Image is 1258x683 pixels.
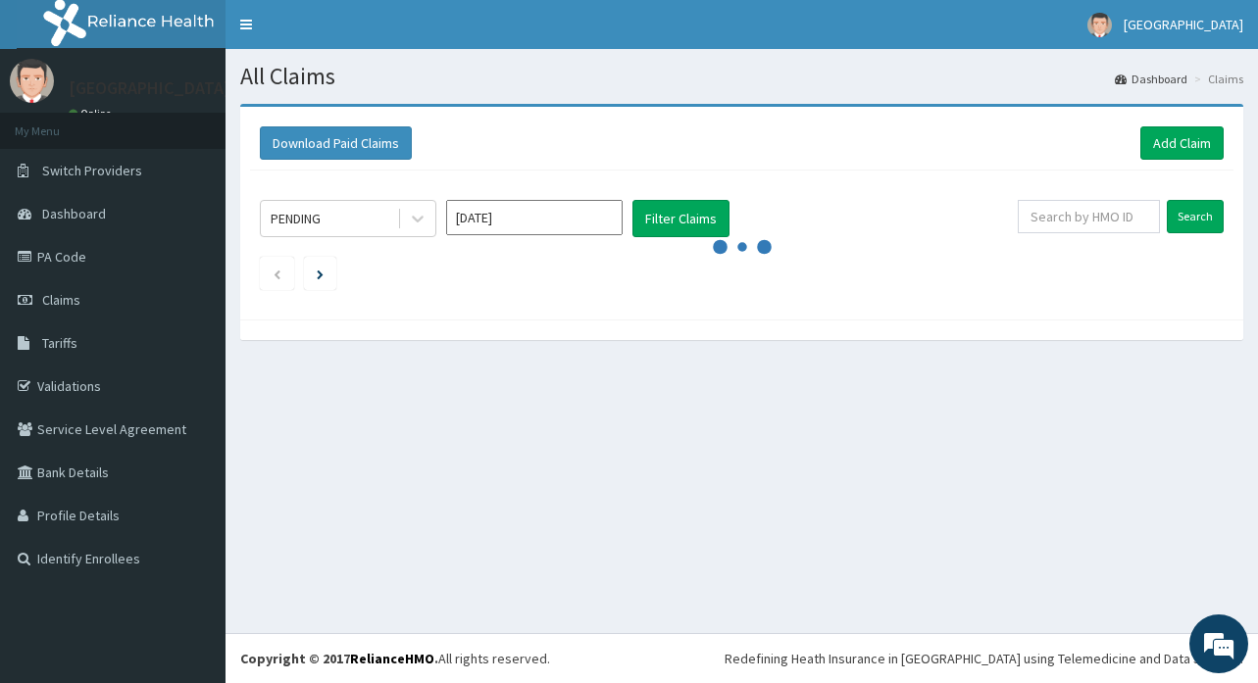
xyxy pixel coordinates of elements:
[1167,200,1224,233] input: Search
[1189,71,1243,87] li: Claims
[1124,16,1243,33] span: [GEOGRAPHIC_DATA]
[713,218,772,276] svg: audio-loading
[317,265,324,282] a: Next page
[350,650,434,667] a: RelianceHMO
[69,107,116,121] a: Online
[42,205,106,222] span: Dashboard
[240,64,1243,89] h1: All Claims
[42,291,80,309] span: Claims
[632,200,730,237] button: Filter Claims
[240,650,438,667] strong: Copyright © 2017 .
[226,633,1258,683] footer: All rights reserved.
[1140,126,1224,160] a: Add Claim
[1115,71,1187,87] a: Dashboard
[1018,200,1160,233] input: Search by HMO ID
[42,334,77,352] span: Tariffs
[271,209,321,228] div: PENDING
[446,200,623,235] input: Select Month and Year
[273,265,281,282] a: Previous page
[725,649,1243,668] div: Redefining Heath Insurance in [GEOGRAPHIC_DATA] using Telemedicine and Data Science!
[260,126,412,160] button: Download Paid Claims
[10,59,54,103] img: User Image
[42,162,142,179] span: Switch Providers
[69,79,230,97] p: [GEOGRAPHIC_DATA]
[1087,13,1112,37] img: User Image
